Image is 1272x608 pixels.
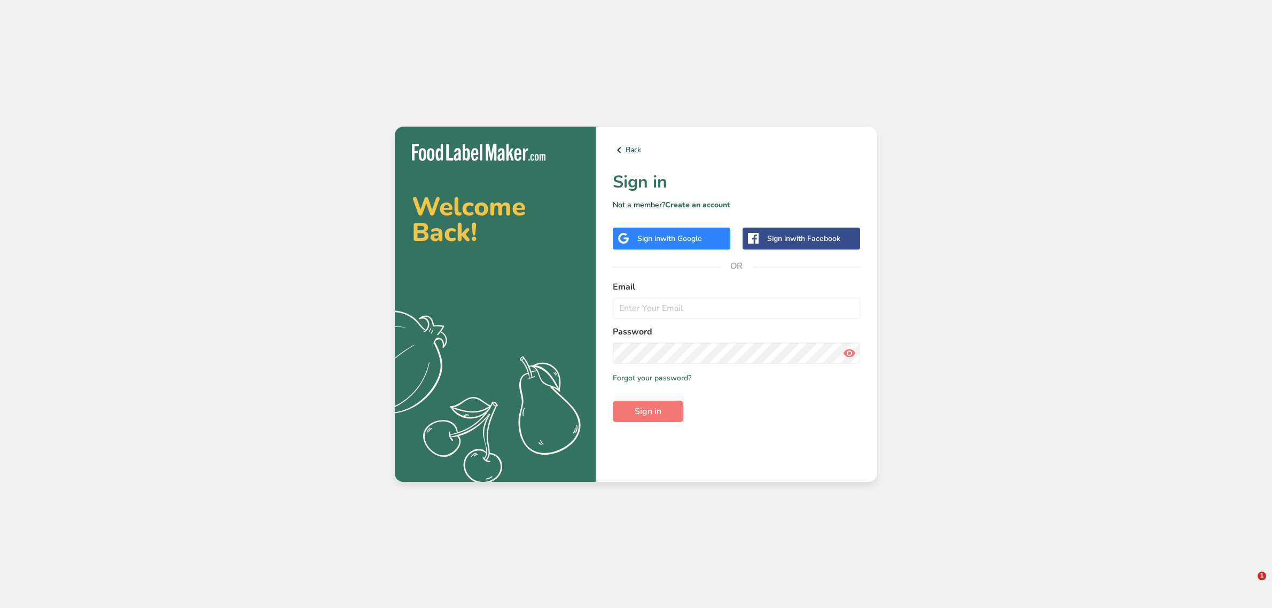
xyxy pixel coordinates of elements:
a: Create an account [665,200,730,210]
p: Not a member? [613,199,860,211]
span: 1 [1258,572,1266,580]
a: Back [613,144,860,157]
h2: Welcome Back! [412,194,579,245]
a: Forgot your password? [613,372,691,384]
div: Sign in [767,233,840,244]
span: with Google [660,233,702,244]
span: Sign in [635,405,661,418]
iframe: Intercom live chat [1236,572,1261,597]
img: Food Label Maker [412,144,545,161]
input: Enter Your Email [613,298,860,319]
span: with Facebook [790,233,840,244]
button: Sign in [613,401,683,422]
div: Sign in [637,233,702,244]
span: OR [721,250,753,282]
label: Password [613,325,860,338]
label: Email [613,280,860,293]
h1: Sign in [613,169,860,195]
